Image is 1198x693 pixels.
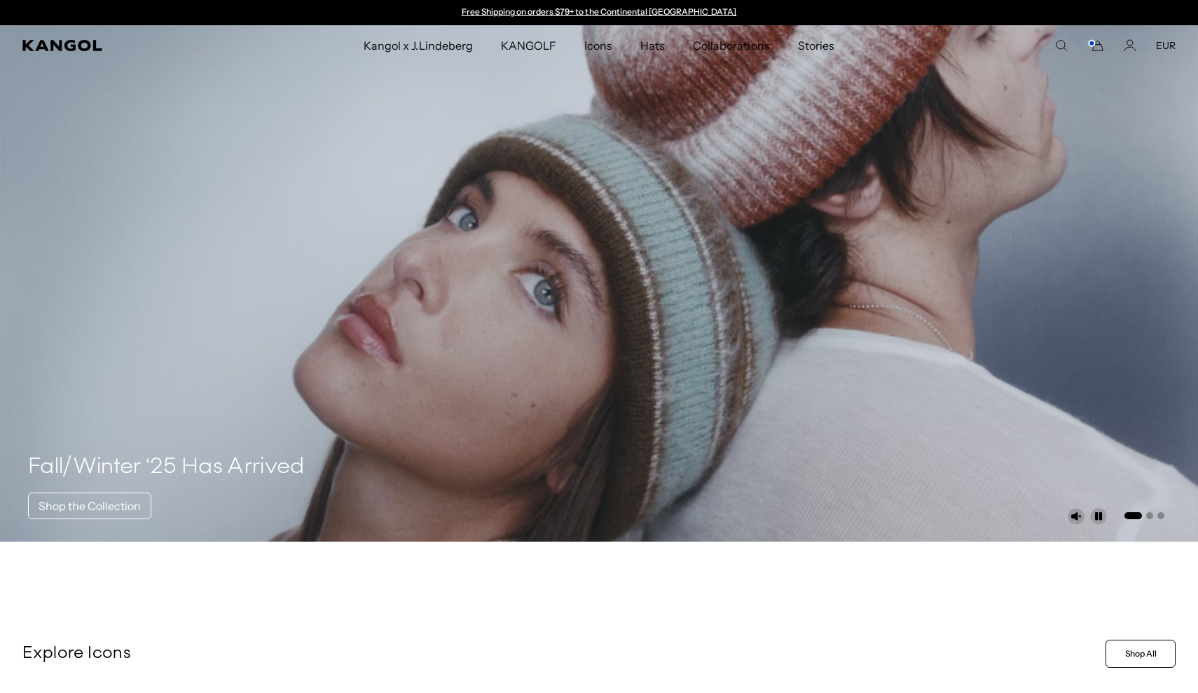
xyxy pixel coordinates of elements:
[640,25,665,66] span: Hats
[1068,508,1085,525] button: Unmute
[22,643,1100,664] p: Explore Icons
[350,25,487,66] a: Kangol x J.Lindeberg
[1156,39,1176,52] button: EUR
[487,25,570,66] a: KANGOLF
[462,6,737,17] a: Free Shipping on orders $79+ to the Continental [GEOGRAPHIC_DATA]
[1157,512,1164,519] button: Go to slide 3
[1123,509,1164,521] ul: Select a slide to show
[28,453,305,481] h4: Fall/Winter ‘25 Has Arrived
[1124,39,1136,52] a: Account
[626,25,679,66] a: Hats
[1146,512,1153,519] button: Go to slide 2
[364,25,473,66] span: Kangol x J.Lindeberg
[679,25,783,66] a: Collaborations
[455,7,743,18] div: 1 of 2
[1106,640,1176,668] a: Shop All
[1087,39,1104,52] button: Cart
[1124,512,1142,519] button: Go to slide 1
[455,7,743,18] div: Announcement
[1090,508,1107,525] button: Pause
[28,493,151,519] a: Shop the Collection
[570,25,626,66] a: Icons
[784,25,848,66] a: Stories
[501,25,556,66] span: KANGOLF
[584,25,612,66] span: Icons
[22,40,240,51] a: Kangol
[693,25,769,66] span: Collaborations
[798,25,834,66] span: Stories
[1055,39,1068,52] summary: Search here
[455,7,743,18] slideshow-component: Announcement bar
